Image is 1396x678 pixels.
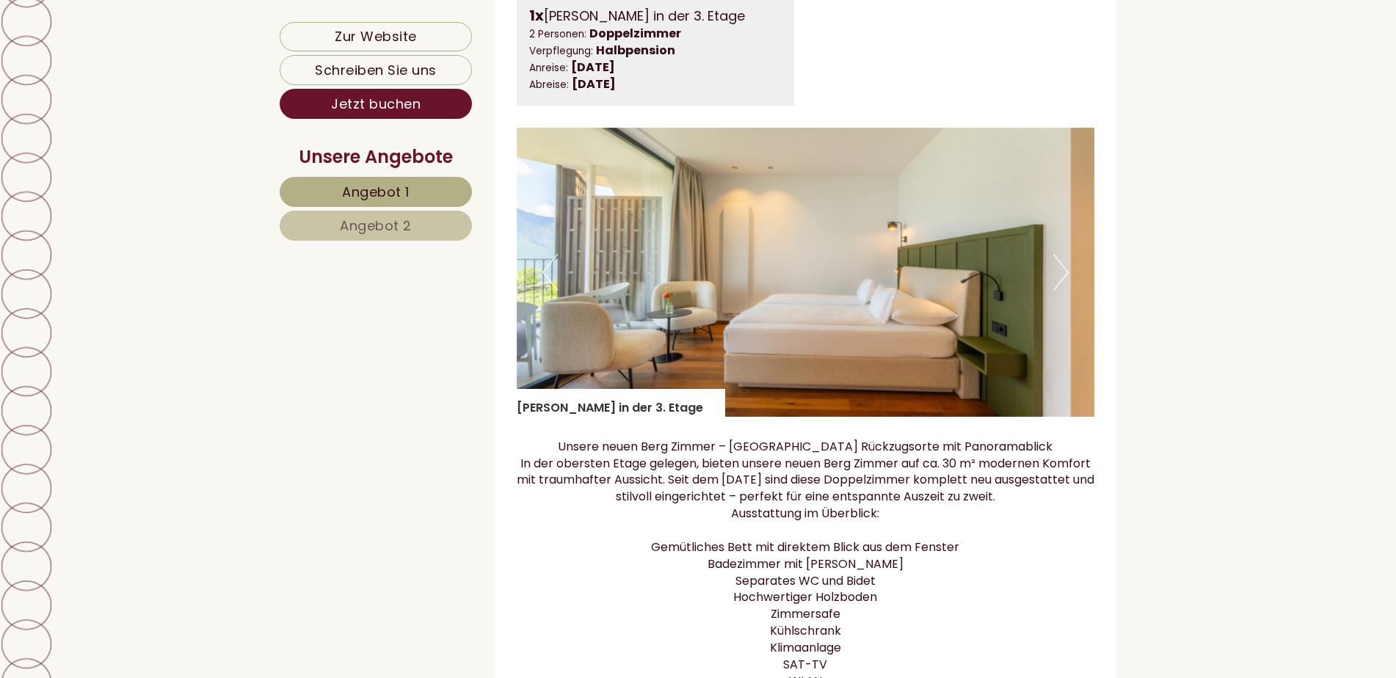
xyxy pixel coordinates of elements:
[529,5,544,26] b: 1x
[589,25,681,42] b: Doppelzimmer
[22,225,156,237] div: [PERSON_NAME]
[529,44,593,58] small: Verpflegung:
[529,78,569,92] small: Abreise:
[517,389,725,417] div: [PERSON_NAME] in der 3. Etage
[596,42,675,59] b: Halbpension
[22,59,366,69] small: 19:13
[261,4,319,28] div: [DATE]
[340,216,412,235] span: Angebot 2
[342,183,410,201] span: Angebot 1
[22,205,366,216] small: 19:36
[280,89,472,119] a: Jetzt buchen
[280,145,472,169] div: Unsere Angebote
[542,254,558,291] button: Previous
[529,27,586,41] small: 2 Personen:
[11,157,373,218] div: Anreise ab [DATE], 8.9. bis spätestens [DATE], 12.9. Aufenthalt 1 Woche
[280,55,472,85] a: Schreiben Sie uns
[572,76,616,92] b: [DATE]
[517,128,1095,417] img: image
[529,61,568,75] small: Anreise:
[213,79,556,90] div: Sie
[22,160,366,172] div: [PERSON_NAME]
[213,141,556,151] small: 19:21
[22,254,156,264] small: 19:36
[1053,254,1069,291] button: Next
[206,76,567,153] div: Gerne, würden Sie uns bitte den genauen Zeitraum nochmals mitteilen? Vielen Dank und sonnige Grüß...
[280,22,472,51] a: Zur Website
[529,5,782,26] div: [PERSON_NAME] in der 3. Etage
[11,222,164,267] div: Am liebsten am [DATE]
[571,59,615,76] b: [DATE]
[481,382,578,412] button: Senden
